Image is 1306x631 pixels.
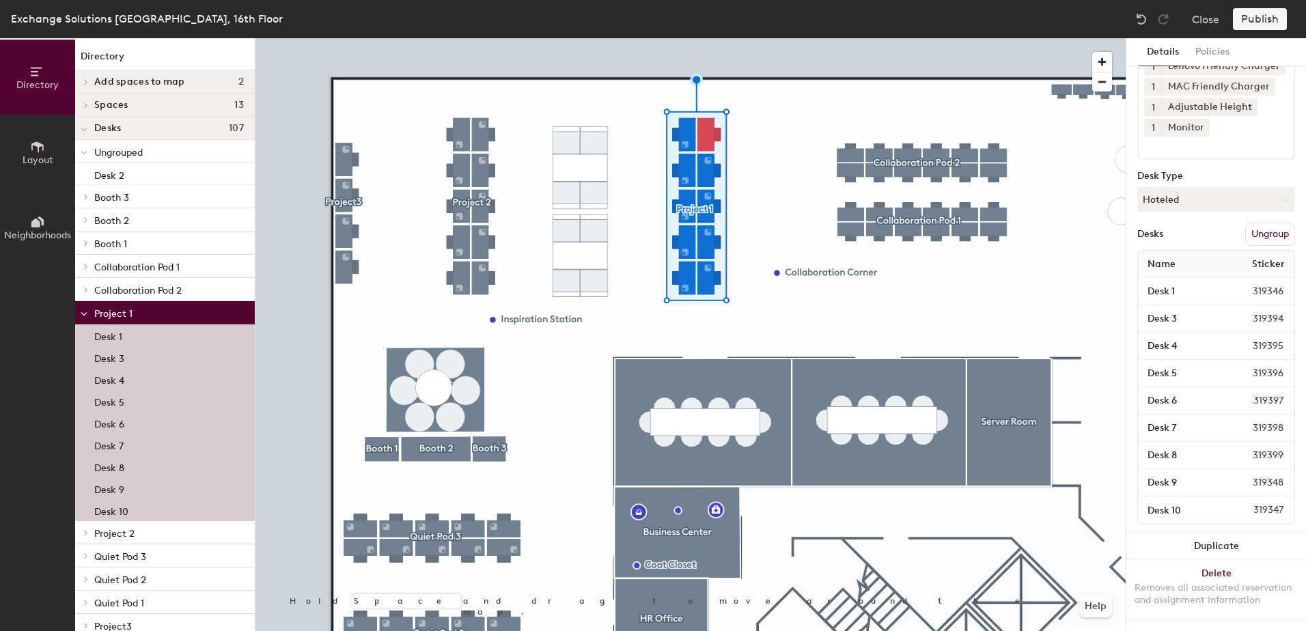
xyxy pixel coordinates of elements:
[75,49,255,70] h1: Directory
[94,574,146,586] span: Quiet Pod 2
[94,349,124,365] p: Desk 3
[1152,80,1155,94] span: 1
[1126,533,1306,560] button: Duplicate
[94,458,124,474] p: Desk 8
[1141,337,1220,356] input: Unnamed desk
[1139,38,1187,66] button: Details
[94,551,146,563] span: Quiet Pod 3
[1187,38,1238,66] button: Policies
[94,371,124,387] p: Desk 4
[1141,391,1221,410] input: Unnamed desk
[1245,252,1292,277] span: Sticker
[94,436,124,452] p: Desk 7
[1144,78,1162,96] button: 1
[16,79,59,91] span: Directory
[94,147,143,158] span: Ungrouped
[1162,119,1210,137] div: Monitor
[1162,98,1258,116] div: Adjustable Height
[1192,8,1219,30] button: Close
[1152,121,1155,135] span: 1
[94,238,127,250] span: Booth 1
[234,100,244,111] span: 13
[23,154,53,166] span: Layout
[94,262,180,273] span: Collaboration Pod 1
[1144,57,1162,75] button: 1
[1220,421,1292,436] span: 319398
[94,192,129,204] span: Booth 3
[1141,501,1221,520] input: Unnamed desk
[1221,393,1292,408] span: 319397
[94,285,182,296] span: Collaboration Pod 2
[1126,560,1306,620] button: DeleteRemoves all associated reservation and assignment information
[1220,284,1292,299] span: 319346
[94,598,144,609] span: Quiet Pod 1
[1156,12,1170,26] img: Redo
[1245,223,1295,246] button: Ungroup
[1220,366,1292,381] span: 319396
[1137,187,1295,212] button: Hoteled
[1137,171,1295,182] div: Desk Type
[1162,78,1275,96] div: MAC Friendly Charger
[94,123,121,134] span: Desks
[1152,59,1155,74] span: 1
[1141,364,1220,383] input: Unnamed desk
[94,327,122,343] p: Desk 1
[94,415,124,430] p: Desk 6
[94,215,129,227] span: Booth 2
[1141,252,1182,277] span: Name
[94,166,124,182] p: Desk 2
[1220,448,1292,463] span: 319399
[1220,475,1292,490] span: 319348
[94,393,124,408] p: Desk 5
[229,123,244,134] span: 107
[1144,119,1162,137] button: 1
[238,76,244,87] span: 2
[1141,446,1220,465] input: Unnamed desk
[1152,100,1155,115] span: 1
[94,502,128,518] p: Desk 10
[1162,57,1286,75] div: Lenovo Friendly Charger
[11,10,283,27] div: Exchange Solutions [GEOGRAPHIC_DATA], 16th Floor
[1141,419,1220,438] input: Unnamed desk
[94,480,124,496] p: Desk 9
[1135,12,1148,26] img: Undo
[94,100,128,111] span: Spaces
[1220,311,1292,326] span: 319394
[4,229,71,241] span: Neighborhoods
[1141,473,1220,492] input: Unnamed desk
[1221,503,1292,518] span: 319347
[1220,339,1292,354] span: 319395
[94,308,133,320] span: Project 1
[1144,98,1162,116] button: 1
[1141,282,1220,301] input: Unnamed desk
[1141,309,1220,328] input: Unnamed desk
[94,528,135,539] span: Project 2
[1135,582,1298,606] div: Removes all associated reservation and assignment information
[1137,229,1163,240] div: Desks
[1079,595,1112,617] button: Help
[94,76,185,87] span: Add spaces to map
